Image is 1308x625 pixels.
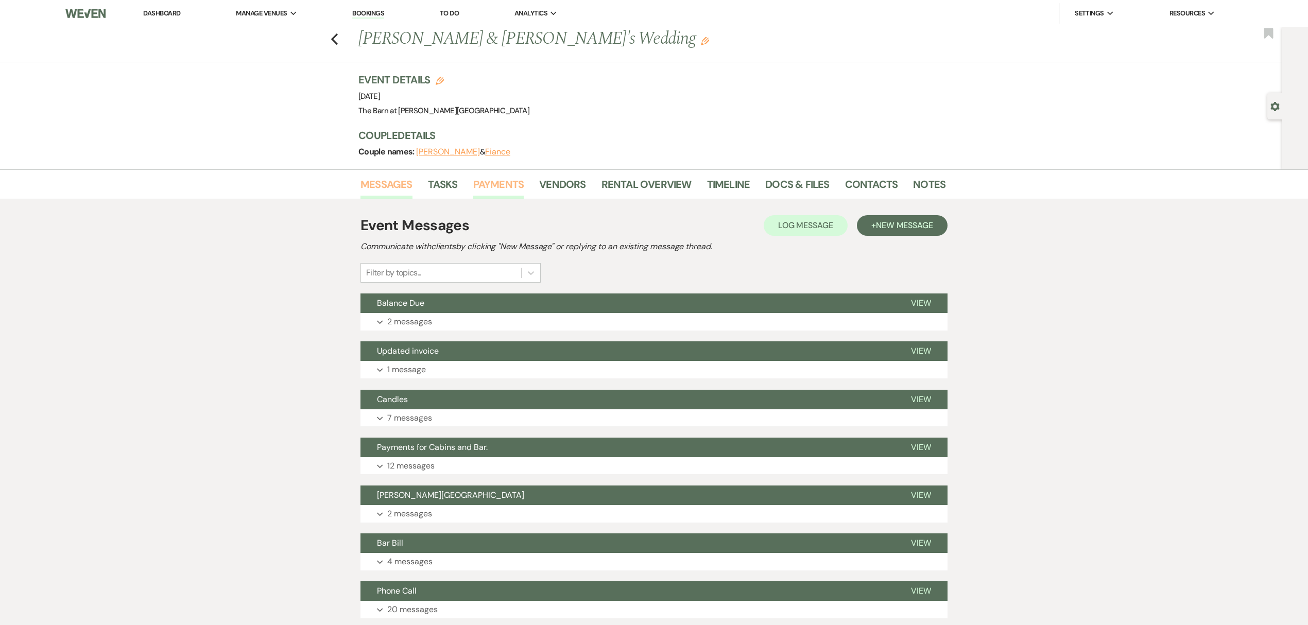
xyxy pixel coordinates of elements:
[894,533,948,553] button: View
[387,411,432,425] p: 7 messages
[911,537,931,548] span: View
[143,9,180,18] a: Dashboard
[911,442,931,453] span: View
[377,537,403,548] span: Bar Bill
[377,298,424,308] span: Balance Due
[360,485,894,505] button: [PERSON_NAME][GEOGRAPHIC_DATA]
[894,293,948,313] button: View
[387,315,432,328] p: 2 messages
[377,585,417,596] span: Phone Call
[387,507,432,520] p: 2 messages
[485,148,510,156] button: Fiance
[894,581,948,601] button: View
[1270,101,1280,111] button: Open lead details
[764,215,848,236] button: Log Message
[360,457,948,475] button: 12 messages
[236,8,287,19] span: Manage Venues
[894,341,948,361] button: View
[387,363,426,376] p: 1 message
[911,394,931,405] span: View
[377,345,439,356] span: Updated invoice
[1075,8,1104,19] span: Settings
[360,313,948,331] button: 2 messages
[358,73,529,87] h3: Event Details
[360,341,894,361] button: Updated invoice
[366,267,421,279] div: Filter by topics...
[911,345,931,356] span: View
[701,36,709,45] button: Edit
[360,505,948,523] button: 2 messages
[358,91,380,101] span: [DATE]
[360,409,948,427] button: 7 messages
[428,176,458,199] a: Tasks
[387,459,435,473] p: 12 messages
[539,176,586,199] a: Vendors
[387,603,438,616] p: 20 messages
[1169,8,1205,19] span: Resources
[360,361,948,378] button: 1 message
[911,298,931,308] span: View
[913,176,945,199] a: Notes
[377,394,408,405] span: Candles
[514,8,547,19] span: Analytics
[358,128,935,143] h3: Couple Details
[360,581,894,601] button: Phone Call
[377,442,488,453] span: Payments for Cabins and Bar.
[911,490,931,500] span: View
[360,390,894,409] button: Candles
[360,176,412,199] a: Messages
[360,533,894,553] button: Bar Bill
[360,293,894,313] button: Balance Due
[765,176,829,199] a: Docs & Files
[876,220,933,231] span: New Message
[360,553,948,570] button: 4 messages
[473,176,524,199] a: Payments
[358,27,820,51] h1: [PERSON_NAME] & [PERSON_NAME]'s Wedding
[440,9,459,18] a: To Do
[894,390,948,409] button: View
[358,106,529,116] span: The Barn at [PERSON_NAME][GEOGRAPHIC_DATA]
[894,485,948,505] button: View
[65,3,106,24] img: Weven Logo
[416,148,480,156] button: [PERSON_NAME]
[360,240,948,253] h2: Communicate with clients by clicking "New Message" or replying to an existing message thread.
[360,601,948,618] button: 20 messages
[778,220,833,231] span: Log Message
[911,585,931,596] span: View
[857,215,948,236] button: +New Message
[352,9,384,19] a: Bookings
[360,215,469,236] h1: Event Messages
[845,176,898,199] a: Contacts
[377,490,524,500] span: [PERSON_NAME][GEOGRAPHIC_DATA]
[358,146,416,157] span: Couple names:
[387,555,433,568] p: 4 messages
[360,438,894,457] button: Payments for Cabins and Bar.
[416,147,510,157] span: &
[894,438,948,457] button: View
[601,176,692,199] a: Rental Overview
[707,176,750,199] a: Timeline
